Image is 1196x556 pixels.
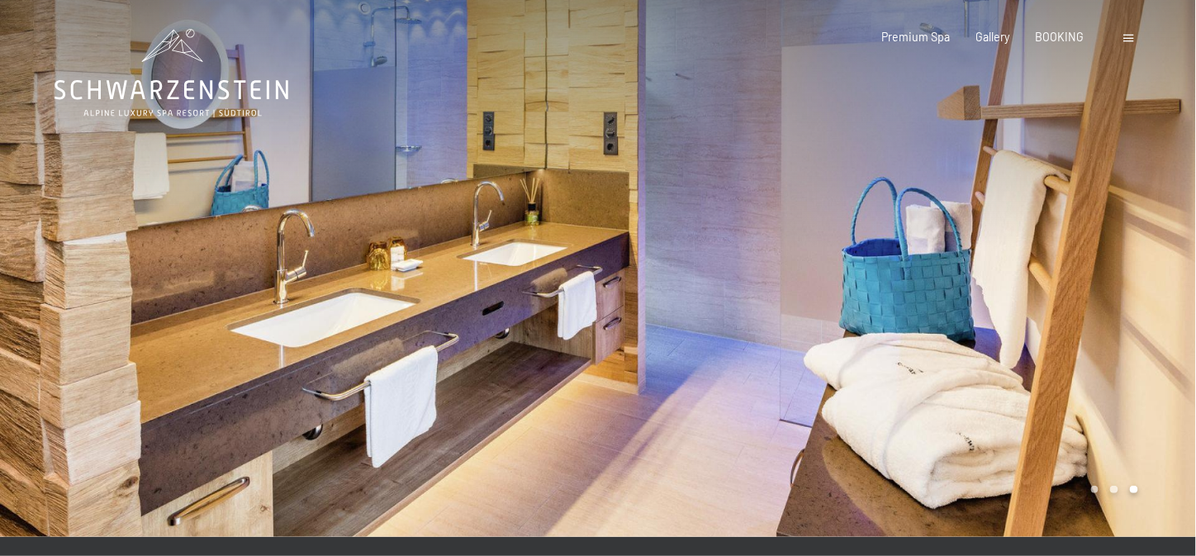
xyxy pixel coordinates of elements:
[1035,30,1084,44] a: BOOKING
[881,30,950,44] a: Premium Spa
[975,30,1009,44] a: Gallery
